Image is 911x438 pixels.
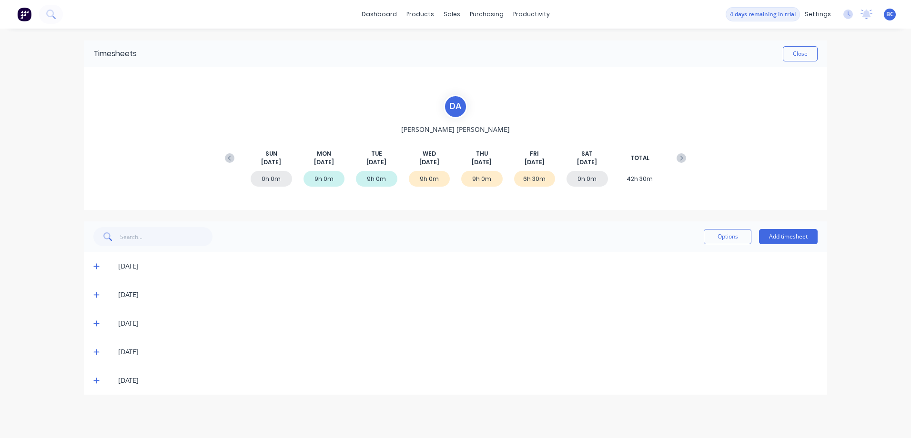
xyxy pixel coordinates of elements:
[508,7,555,21] div: productivity
[118,289,818,300] div: [DATE]
[402,7,439,21] div: products
[17,7,31,21] img: Factory
[461,171,503,187] div: 9h 0m
[704,229,751,244] button: Options
[800,7,836,21] div: settings
[366,158,386,167] span: [DATE]
[423,149,436,158] span: WED
[759,229,818,244] button: Add timesheet
[577,158,597,167] span: [DATE]
[265,149,277,158] span: SUN
[317,149,331,158] span: MON
[525,158,545,167] span: [DATE]
[419,158,439,167] span: [DATE]
[465,7,508,21] div: purchasing
[514,171,556,187] div: 6h 30m
[409,171,450,187] div: 9h 0m
[726,7,800,21] button: 4 days remaining in trial
[314,158,334,167] span: [DATE]
[93,48,137,60] div: Timesheets
[444,95,467,119] div: D A
[120,227,213,246] input: Search...
[783,46,818,61] button: Close
[304,171,345,187] div: 9h 0m
[118,261,818,271] div: [DATE]
[118,347,818,357] div: [DATE]
[567,171,608,187] div: 0h 0m
[251,171,292,187] div: 0h 0m
[476,149,488,158] span: THU
[630,154,649,162] span: TOTAL
[118,375,818,386] div: [DATE]
[357,7,402,21] a: dashboard
[401,124,510,134] span: [PERSON_NAME] [PERSON_NAME]
[371,149,382,158] span: TUE
[472,158,492,167] span: [DATE]
[530,149,539,158] span: FRI
[118,318,818,328] div: [DATE]
[619,171,661,187] div: 42h 30m
[886,10,894,19] span: BC
[356,171,397,187] div: 9h 0m
[439,7,465,21] div: sales
[581,149,593,158] span: SAT
[261,158,281,167] span: [DATE]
